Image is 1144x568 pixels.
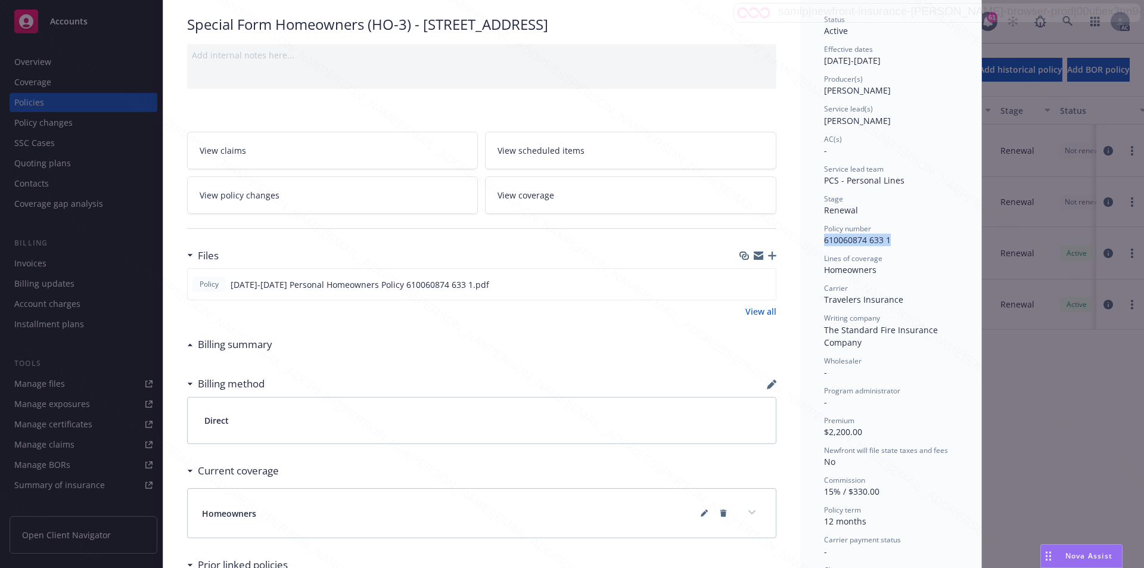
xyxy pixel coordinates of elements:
span: 610060874 633 1 [824,234,891,246]
div: [DATE] - [DATE] [824,44,958,67]
span: Nova Assist [1065,551,1112,561]
span: Stage [824,194,843,204]
div: Homeownersexpand content [188,489,776,538]
span: - [824,546,827,557]
span: Producer(s) [824,74,863,84]
span: Carrier [824,283,848,293]
span: View claims [200,144,246,157]
span: Status [824,14,845,24]
div: Add internal notes here... [192,49,772,61]
button: download file [741,278,751,291]
a: View coverage [485,176,776,214]
span: [DATE]-[DATE] Personal Homeowners Policy 610060874 633 1.pdf [231,278,489,291]
div: Current coverage [187,463,279,479]
span: Carrier payment status [824,535,901,545]
span: PCS - Personal Lines [824,175,904,186]
span: The Standard Fire Insurance Company [824,324,940,348]
span: - [824,367,827,378]
span: Homeowners [202,507,256,520]
span: Policy [197,279,221,290]
span: 15% / $330.00 [824,486,879,497]
span: Wholesaler [824,356,862,366]
span: Commission [824,475,865,485]
span: Service lead(s) [824,104,873,114]
a: View all [745,305,776,318]
span: [PERSON_NAME] [824,115,891,126]
h3: Files [198,248,219,263]
a: View policy changes [187,176,478,214]
a: View scheduled items [485,132,776,169]
span: 12 months [824,516,866,527]
span: Homeowners [824,264,876,275]
span: Program administrator [824,386,900,396]
span: View policy changes [200,189,279,201]
div: Special Form Homeowners (HO-3) - [STREET_ADDRESS] [187,14,776,35]
span: Writing company [824,313,880,323]
span: [PERSON_NAME] [824,85,891,96]
h3: Billing summary [198,337,272,352]
span: Service lead team [824,164,884,174]
span: Policy term [824,505,861,515]
div: Direct [188,398,776,443]
span: AC(s) [824,134,842,144]
span: Active [824,25,848,36]
span: Effective dates [824,44,873,54]
div: Billing summary [187,337,272,352]
button: preview file [760,278,771,291]
span: Travelers Insurance [824,294,903,305]
span: No [824,456,835,467]
h3: Current coverage [198,463,279,479]
span: Newfront will file state taxes and fees [824,445,948,455]
span: Policy number [824,224,871,234]
span: Premium [824,415,854,426]
span: View scheduled items [498,144,585,157]
span: Renewal [824,204,858,216]
span: $2,200.00 [824,426,862,437]
span: View coverage [498,189,554,201]
span: - [824,145,827,156]
h3: Billing method [198,376,265,392]
button: expand content [742,503,761,522]
div: Files [187,248,219,263]
span: - [824,396,827,408]
div: Billing method [187,376,265,392]
div: Drag to move [1041,545,1056,567]
a: View claims [187,132,478,169]
button: Nova Assist [1040,544,1123,568]
span: Lines of coverage [824,253,882,263]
